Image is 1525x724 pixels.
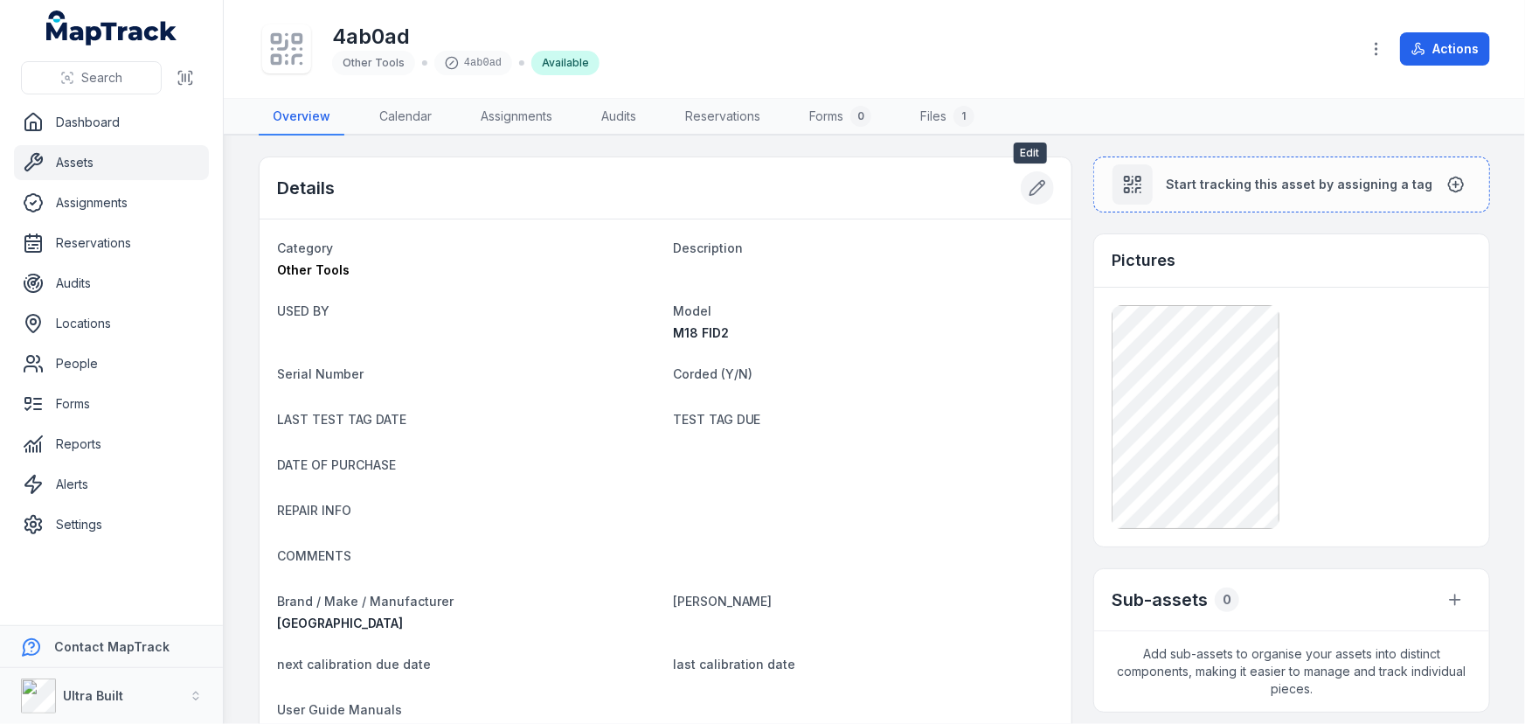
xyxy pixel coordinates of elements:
[14,346,209,381] a: People
[906,99,988,136] a: Files1
[277,412,406,427] span: LAST TEST TAG DATE
[953,106,974,127] div: 1
[1014,143,1047,164] span: Edit
[14,507,209,542] a: Settings
[671,99,774,136] a: Reservations
[14,145,209,180] a: Assets
[673,325,729,340] span: M18 FID2
[1112,248,1175,273] h3: Pictures
[673,240,743,255] span: Description
[277,303,329,318] span: USED BY
[81,69,122,87] span: Search
[277,503,351,518] span: REPAIR INFO
[14,427,209,462] a: Reports
[277,176,335,200] h2: Details
[531,51,600,75] div: Available
[21,61,162,94] button: Search
[343,56,405,69] span: Other Tools
[46,10,177,45] a: MapTrack
[14,105,209,140] a: Dashboard
[277,594,454,609] span: Brand / Make / Manufacturer
[277,702,402,717] span: User Guide Manuals
[14,185,209,220] a: Assignments
[14,306,209,341] a: Locations
[673,412,761,427] span: TEST TAG DUE
[14,266,209,301] a: Audits
[14,226,209,261] a: Reservations
[1400,32,1490,66] button: Actions
[277,262,350,277] span: Other Tools
[795,99,885,136] a: Forms0
[850,106,871,127] div: 0
[332,23,600,51] h1: 4ab0ad
[673,657,796,672] span: last calibration date
[1112,588,1208,612] h2: Sub-assets
[277,548,351,563] span: COMMENTS
[277,616,403,630] span: [GEOGRAPHIC_DATA]
[1094,631,1489,712] span: Add sub-assets to organise your assets into distinct components, making it easier to manage and t...
[1215,588,1239,612] div: 0
[277,366,364,381] span: Serial Number
[365,99,446,136] a: Calendar
[1167,176,1433,193] span: Start tracking this asset by assigning a tag
[63,688,123,703] strong: Ultra Built
[54,639,170,654] strong: Contact MapTrack
[673,594,773,609] span: [PERSON_NAME]
[434,51,512,75] div: 4ab0ad
[673,303,711,318] span: Model
[277,240,333,255] span: Category
[467,99,566,136] a: Assignments
[14,386,209,421] a: Forms
[277,457,396,472] span: DATE OF PURCHASE
[673,366,752,381] span: Corded (Y/N)
[259,99,344,136] a: Overview
[1093,157,1490,212] button: Start tracking this asset by assigning a tag
[277,657,431,672] span: next calibration due date
[587,99,650,136] a: Audits
[14,467,209,502] a: Alerts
